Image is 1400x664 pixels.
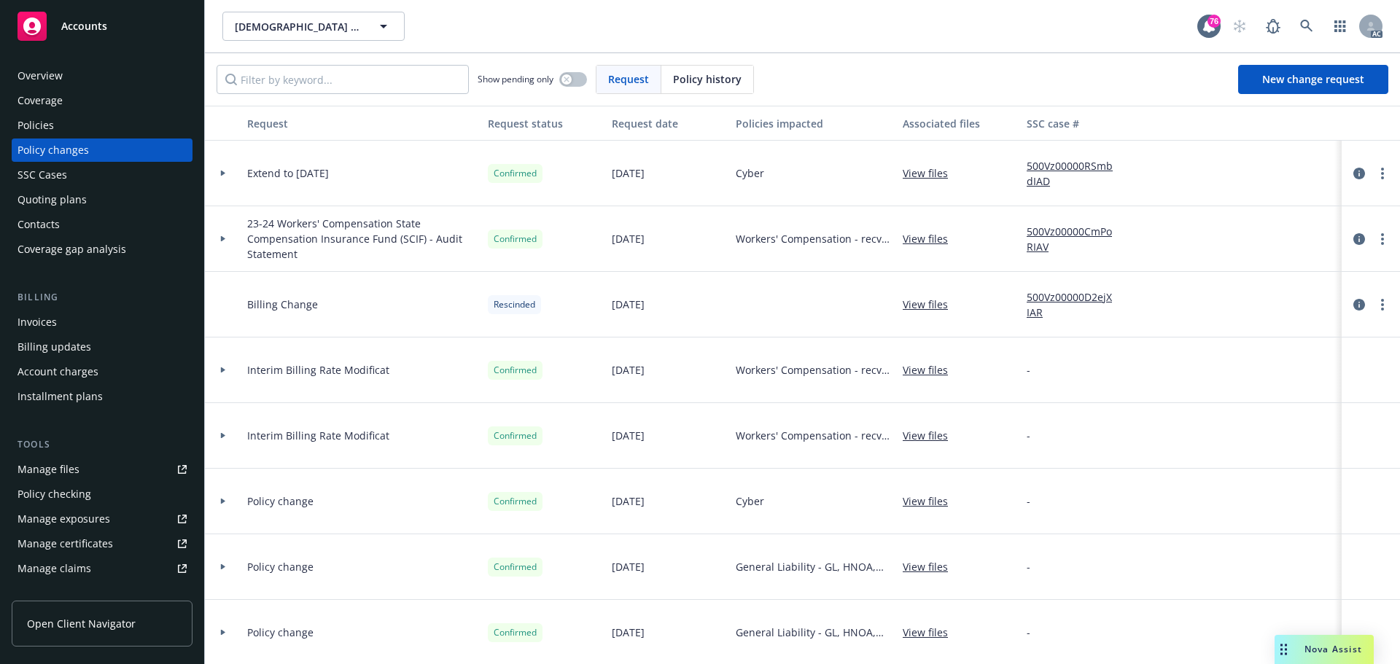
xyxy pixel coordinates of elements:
input: Filter by keyword... [217,65,469,94]
a: Report a Bug [1259,12,1288,41]
span: Policy change [247,493,314,509]
span: Cyber [736,165,764,181]
a: Manage files [12,458,192,481]
button: Nova Assist [1275,635,1374,664]
span: [DATE] [612,362,645,378]
span: Confirmed [494,364,537,377]
div: 76 [1207,15,1221,28]
a: 500Vz00000D2ejXIAR [1027,289,1124,320]
a: View files [903,428,960,443]
a: Account charges [12,360,192,383]
button: SSC case # [1021,106,1130,141]
a: Coverage [12,89,192,112]
span: - [1027,362,1030,378]
a: View files [903,231,960,246]
button: Request date [606,106,730,141]
span: [DATE] [612,231,645,246]
div: Manage BORs [17,582,86,605]
span: - [1027,428,1030,443]
div: Installment plans [17,385,103,408]
div: Coverage gap analysis [17,238,126,261]
a: Policies [12,114,192,137]
span: Rescinded [494,298,535,311]
a: Manage BORs [12,582,192,605]
span: Extend to [DATE] [247,165,329,181]
span: Nova Assist [1304,643,1362,655]
span: General Liability - GL, HNOA, [PERSON_NAME], E&O [736,559,891,574]
span: [DEMOGRAPHIC_DATA] Senior Citizens Service Center (AASCSC) [235,19,361,34]
div: Invoices [17,310,57,334]
a: circleInformation [1350,230,1368,248]
a: Installment plans [12,385,192,408]
span: Workers' Compensation - recv'd via BOR [DATE] [736,428,891,443]
a: Search [1292,12,1321,41]
div: Drag to move [1275,635,1293,664]
a: View files [903,625,960,640]
div: Toggle Row Expanded [205,403,241,469]
a: circleInformation [1350,165,1368,182]
span: Workers' Compensation - recv'd via BOR [DATE] [736,231,891,246]
div: Request [247,116,476,131]
div: Contacts [17,213,60,236]
div: SSC Cases [17,163,67,187]
div: Toggle Row Expanded [205,141,241,206]
div: Manage certificates [17,532,113,555]
div: Policies impacted [736,116,891,131]
span: Policy change [247,559,314,574]
a: Billing updates [12,335,192,359]
a: Policy checking [12,483,192,506]
span: Confirmed [494,167,537,180]
div: Policies [17,114,54,137]
a: Manage claims [12,557,192,580]
span: [DATE] [612,493,645,509]
div: Manage claims [17,557,91,580]
div: Billing updates [17,335,91,359]
span: Billing Change [247,297,318,312]
a: Contacts [12,213,192,236]
a: Accounts [12,6,192,47]
a: Manage certificates [12,532,192,555]
a: View files [903,559,960,574]
a: Start snowing [1225,12,1254,41]
span: - [1027,493,1030,509]
div: Manage exposures [17,507,110,531]
span: Confirmed [494,233,537,246]
a: View files [903,297,960,312]
span: Interim Billing Rate Modificat [247,362,389,378]
span: Open Client Navigator [27,616,136,631]
button: Request status [482,106,606,141]
a: Overview [12,64,192,87]
a: Manage exposures [12,507,192,531]
div: Overview [17,64,63,87]
span: [DATE] [612,625,645,640]
div: Toggle Row Expanded [205,206,241,272]
div: Toggle Row Expanded [205,337,241,403]
div: Tools [12,437,192,452]
a: View files [903,165,960,181]
a: circleInformation [1350,296,1368,313]
div: Toggle Row Expanded [205,534,241,600]
span: Cyber [736,493,764,509]
button: Policies impacted [730,106,897,141]
div: SSC case # [1027,116,1124,131]
div: Manage files [17,458,79,481]
span: [DATE] [612,559,645,574]
span: 23-24 Workers' Compensation State Compensation Insurance Fund (SCIF) - Audit Statement [247,216,476,262]
a: Policy changes [12,138,192,162]
div: Request date [612,116,724,131]
div: Request status [488,116,600,131]
span: Policy history [673,71,742,87]
a: SSC Cases [12,163,192,187]
span: Request [608,71,649,87]
span: [DATE] [612,297,645,312]
div: Policy changes [17,138,89,162]
div: Toggle Row Expanded [205,469,241,534]
span: Show pending only [478,73,553,85]
a: New change request [1238,65,1388,94]
span: - [1027,625,1030,640]
span: [DATE] [612,165,645,181]
a: View files [903,362,960,378]
div: Billing [12,290,192,305]
a: more [1374,296,1391,313]
div: Coverage [17,89,63,112]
